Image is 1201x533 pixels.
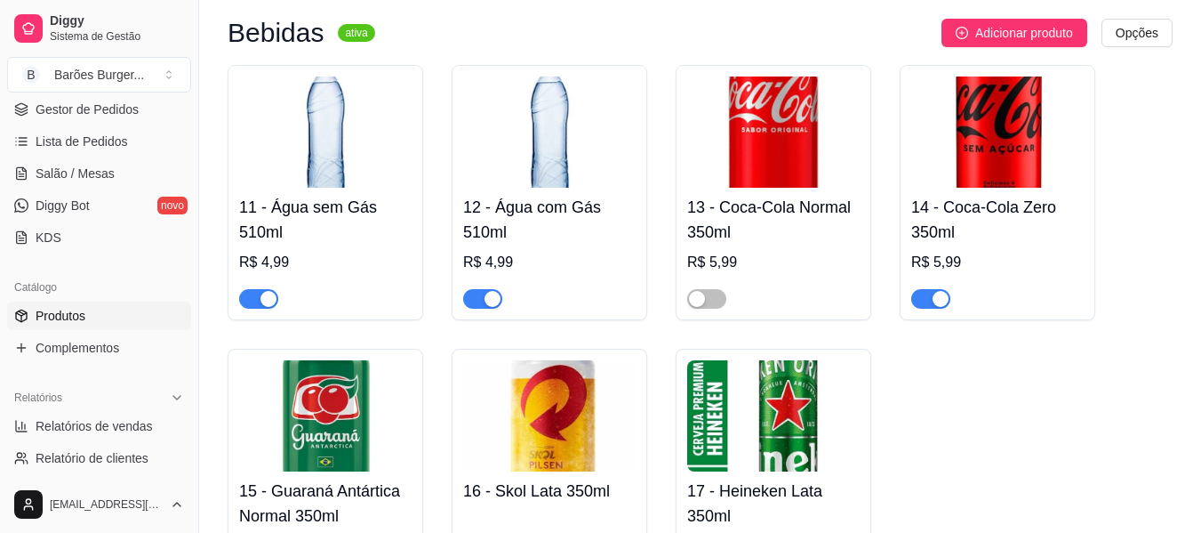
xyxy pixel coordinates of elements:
[956,27,968,39] span: plus-circle
[1116,23,1158,43] span: Opções
[14,391,62,405] span: Relatórios
[7,334,191,362] a: Complementos
[687,360,860,472] img: product-image
[239,252,412,273] div: R$ 4,99
[50,497,163,512] span: [EMAIL_ADDRESS][DOMAIN_NAME]
[463,77,636,188] img: product-image
[36,449,148,467] span: Relatório de clientes
[36,307,85,325] span: Produtos
[975,23,1073,43] span: Adicionar produto
[687,195,860,245] h4: 13 - Coca-Cola Normal 350ml
[911,77,1084,188] img: product-image
[7,412,191,440] a: Relatórios de vendas
[36,417,153,435] span: Relatórios de vendas
[36,197,90,214] span: Diggy Bot
[36,339,119,357] span: Complementos
[239,77,412,188] img: product-image
[54,66,144,84] div: Barões Burger ...
[911,195,1084,245] h4: 14 - Coca-Cola Zero 350ml
[7,302,191,330] a: Produtos
[687,77,860,188] img: product-image
[7,127,191,156] a: Lista de Pedidos
[463,195,636,245] h4: 12 - Água com Gás 510ml
[463,360,636,472] img: product-image
[50,13,184,29] span: Diggy
[7,95,191,124] a: Gestor de Pedidos
[36,165,115,182] span: Salão / Mesas
[239,479,412,529] h4: 15 - Guaraná Antártica Normal 350ml
[7,223,191,252] a: KDS
[7,159,191,188] a: Salão / Mesas
[687,479,860,529] h4: 17 - Heineken Lata 350ml
[36,101,139,118] span: Gestor de Pedidos
[36,133,128,150] span: Lista de Pedidos
[7,444,191,472] a: Relatório de clientes
[22,66,40,84] span: B
[687,252,860,273] div: R$ 5,99
[50,29,184,44] span: Sistema de Gestão
[239,360,412,472] img: product-image
[463,252,636,273] div: R$ 4,99
[7,57,191,93] button: Select a team
[7,191,191,220] a: Diggy Botnovo
[1101,19,1173,47] button: Opções
[36,229,61,246] span: KDS
[7,483,191,526] button: [EMAIL_ADDRESS][DOMAIN_NAME]
[7,7,191,50] a: DiggySistema de Gestão
[7,273,191,302] div: Catálogo
[239,195,412,245] h4: 11 - Água sem Gás 510ml
[338,24,374,42] sup: ativa
[911,252,1084,273] div: R$ 5,99
[941,19,1087,47] button: Adicionar produto
[228,22,324,44] h3: Bebidas
[463,479,636,504] h4: 16 - Skol Lata 350ml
